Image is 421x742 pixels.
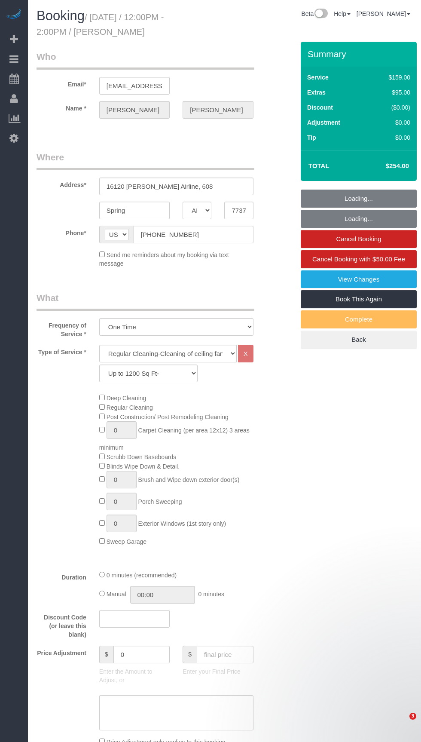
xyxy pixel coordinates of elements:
input: Zip Code* [224,202,253,219]
span: Carpet Cleaning (per area 12x12) 3 areas minimum [99,427,250,451]
label: Address* [30,178,93,189]
a: Cancel Booking with $50.00 Fee [301,250,417,268]
div: $159.00 [370,73,410,82]
span: 0 minutes (recommended) [107,572,177,579]
span: Cancel Booking with $50.00 Fee [312,255,405,263]
label: Email* [30,77,93,89]
span: 0 minutes [198,591,224,598]
span: Brush and Wipe down exterior door(s) [138,476,240,483]
label: Duration [30,570,93,582]
legend: What [37,291,254,311]
p: Enter your Final Price [183,667,253,676]
label: Discount [307,103,333,112]
span: Exterior Windows (1st story only) [138,520,226,527]
label: Discount Code (or leave this blank) [30,610,93,639]
h4: $254.00 [360,163,409,170]
label: Type of Service * [30,345,93,356]
img: Automaid Logo [5,9,22,21]
a: Book This Again [301,290,417,308]
div: $0.00 [370,118,410,127]
a: Cancel Booking [301,230,417,248]
span: Scrubb Down Baseboards [107,454,177,460]
div: ($0.00) [370,103,410,112]
input: First Name* [99,101,170,119]
span: Porch Sweeping [138,498,182,505]
label: Name * [30,101,93,113]
img: New interface [314,9,328,20]
span: Sweep Garage [107,538,146,545]
legend: Who [37,50,254,70]
label: Price Adjustment [30,646,93,657]
h3: Summary [308,49,412,59]
iframe: Intercom live chat [392,713,412,733]
span: $ [183,646,197,663]
a: [PERSON_NAME] [357,10,410,17]
div: $95.00 [370,88,410,97]
label: Frequency of Service * [30,318,93,338]
span: Deep Cleaning [107,395,146,402]
input: Last Name* [183,101,253,119]
a: Beta [301,10,328,17]
input: City* [99,202,170,219]
label: Service [307,73,329,82]
a: View Changes [301,270,417,288]
div: $0.00 [370,133,410,142]
input: final price [197,646,253,663]
label: Extras [307,88,326,97]
span: Manual [107,591,126,598]
input: Email* [99,77,170,95]
span: $ [99,646,113,663]
legend: Where [37,151,254,170]
a: Help [334,10,351,17]
input: Phone* [134,226,253,243]
span: Send me reminders about my booking via text message [99,251,229,267]
a: Back [301,331,417,349]
span: Booking [37,8,85,23]
span: Blinds Wipe Down & Detail. [107,463,180,470]
label: Phone* [30,226,93,237]
strong: Total [308,162,329,169]
label: Adjustment [307,118,340,127]
label: Tip [307,133,316,142]
small: / [DATE] / 12:00PM - 2:00PM / [PERSON_NAME] [37,12,164,37]
span: Regular Cleaning [107,404,153,411]
span: Post Construction/ Post Remodeling Cleaning [107,414,229,420]
p: Enter the Amount to Adjust, or [99,667,170,684]
span: 3 [409,713,416,720]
